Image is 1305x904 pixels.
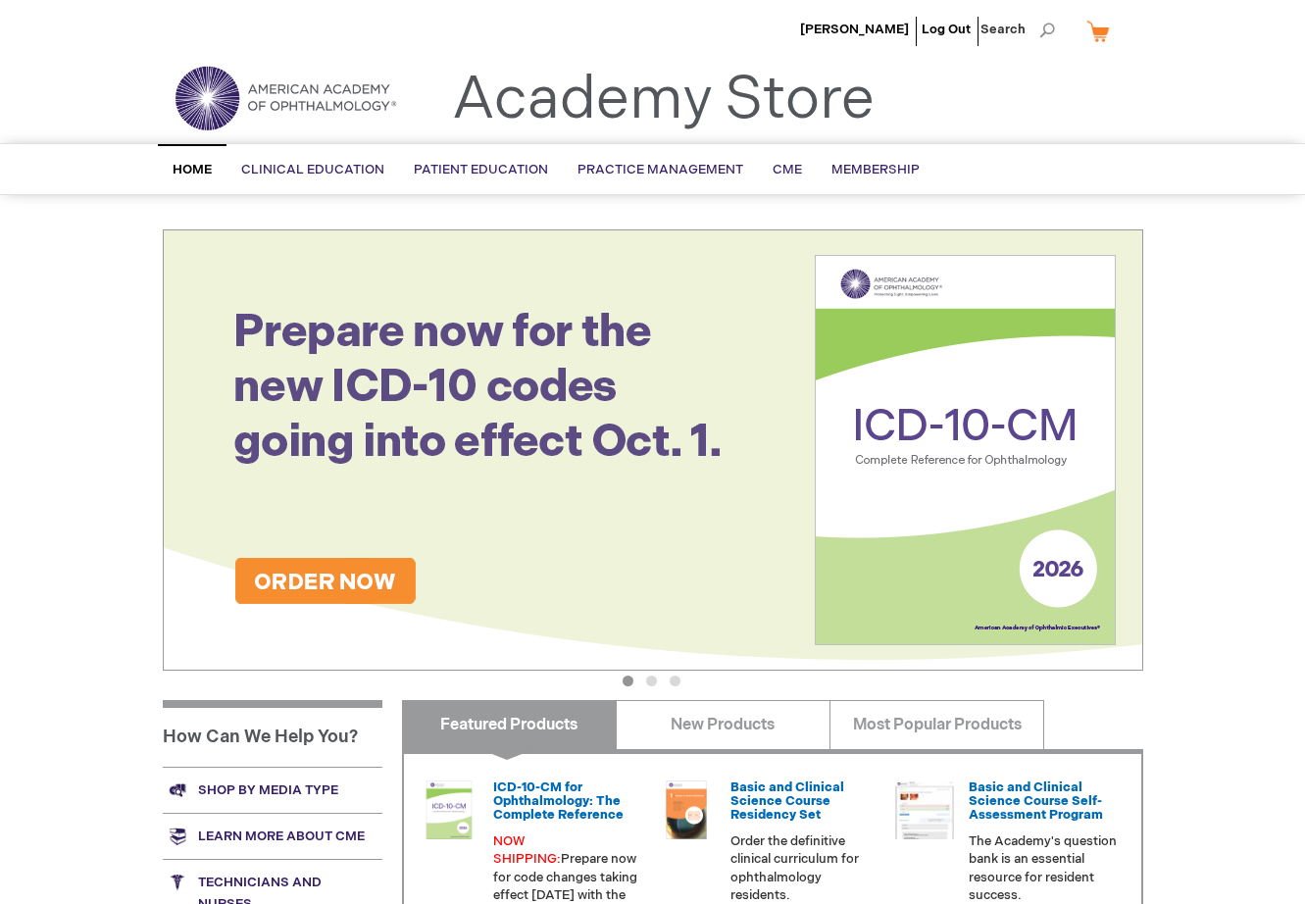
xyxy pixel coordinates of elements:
[616,700,830,749] a: New Products
[829,700,1044,749] a: Most Popular Products
[163,767,382,813] a: Shop by media type
[670,676,680,686] button: 3 of 3
[173,162,212,177] span: Home
[420,780,478,839] img: 0120008u_42.png
[657,780,716,839] img: 02850963u_47.png
[895,780,954,839] img: bcscself_20.jpg
[980,10,1055,49] span: Search
[800,22,909,37] a: [PERSON_NAME]
[577,162,743,177] span: Practice Management
[414,162,548,177] span: Patient Education
[773,162,802,177] span: CME
[831,162,920,177] span: Membership
[623,676,633,686] button: 1 of 3
[493,779,624,824] a: ICD-10-CM for Ophthalmology: The Complete Reference
[730,779,844,824] a: Basic and Clinical Science Course Residency Set
[646,676,657,686] button: 2 of 3
[241,162,384,177] span: Clinical Education
[452,65,875,135] a: Academy Store
[163,813,382,859] a: Learn more about CME
[922,22,971,37] a: Log Out
[969,779,1103,824] a: Basic and Clinical Science Course Self-Assessment Program
[163,700,382,767] h1: How Can We Help You?
[402,700,617,749] a: Featured Products
[493,833,561,868] font: NOW SHIPPING:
